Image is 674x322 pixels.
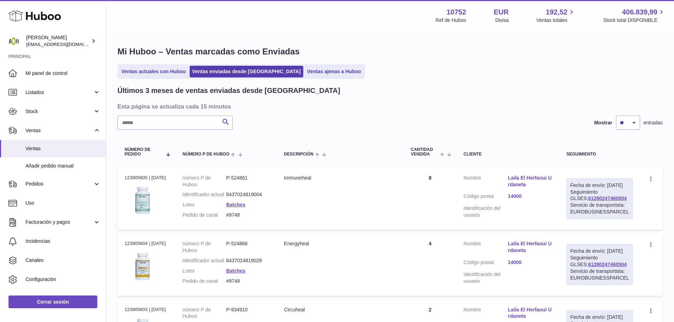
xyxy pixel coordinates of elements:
a: Ventas enviadas desde [GEOGRAPHIC_DATA] [190,66,303,77]
dt: Lotes [183,201,226,208]
div: [PERSON_NAME] [26,34,90,48]
dd: P-524866 [226,240,270,254]
dt: número P de Huboo [183,175,226,188]
div: 123905604 | [DATE] [125,240,168,247]
dt: Nombre [463,306,508,322]
dt: Nombre [463,175,508,190]
div: Fecha de envío: [DATE] [570,182,629,189]
a: Laila El Herfaoui Urdaneta [508,306,552,320]
label: Mostrar [594,119,612,126]
h1: Mi Huboo – Ventas marcadas como Enviadas [117,46,663,57]
a: Batches [226,202,245,207]
dt: Identificador actual [183,257,226,264]
a: Laila El Herfaoui Urdaneta [508,175,552,188]
dd: #9748 [226,212,270,218]
span: [EMAIL_ADDRESS][DOMAIN_NAME] [26,41,104,47]
span: 192,52 [546,7,568,17]
a: 14000 [508,259,552,266]
span: Stock [25,108,93,115]
div: Ref de Huboo [436,17,466,24]
dd: P-934910 [226,306,270,320]
dt: Identificación del usuario [463,271,508,285]
dt: Código postal [463,259,508,268]
dd: P-524861 [226,175,270,188]
span: 406.839,99 [622,7,657,17]
span: Canales [25,257,100,264]
div: 123905603 | [DATE] [125,306,168,313]
span: Incidencias [25,238,100,245]
a: 192,52 Ventas totales [536,7,576,24]
a: Batches [226,268,245,274]
span: Pedidos [25,181,93,187]
a: Ventas ajenas a Huboo [305,66,364,77]
span: entradas [644,119,663,126]
span: Configuración [25,276,100,283]
span: Listados [25,89,93,96]
div: Fecha de envío: [DATE] [570,314,629,321]
dt: Nombre [463,240,508,256]
div: Seguimiento [566,152,633,157]
a: 406.839,99 Stock total DISPONIBLE [603,7,666,24]
div: Immuneheal [284,175,397,181]
div: Divisa [495,17,509,24]
a: Laila El Herfaoui Urdaneta [508,240,552,254]
dt: Identificador actual [183,191,226,198]
img: internalAdmin-10752@internal.huboo.com [8,36,19,46]
dd: #9748 [226,278,270,285]
span: número P de Huboo [183,152,229,157]
span: Mi panel de control [25,70,100,77]
dt: Identificación del usuario [463,205,508,218]
a: 61280247460504 [588,262,627,267]
span: Ventas [25,145,100,152]
span: Stock total DISPONIBLE [603,17,666,24]
strong: EUR [494,7,509,17]
span: Ventas [25,127,93,134]
div: Energyheal [284,240,397,247]
div: Seguimiento GLSES: [566,178,633,219]
dt: número P de Huboo [183,240,226,254]
dt: Pedido de canal [183,212,226,218]
dt: Pedido de canal [183,278,226,285]
div: Cliente [463,152,552,157]
span: Uso [25,200,100,206]
span: Número de pedido [125,147,162,157]
div: Fecha de envío: [DATE] [570,248,629,254]
div: Seguimiento GLSES: [566,244,633,285]
div: Servicio de transportista: EUROBUSINESSPARCEL [570,268,629,281]
dt: número P de Huboo [183,306,226,320]
div: Servicio de transportista: EUROBUSINESSPARCEL [570,202,629,215]
span: Cantidad vendida [411,147,438,157]
img: 107521706523525.jpg [125,249,160,285]
img: 107521706523597.jpg [125,183,160,218]
div: Circuheal [284,306,397,313]
dt: Código postal [463,193,508,201]
h3: Esta página se actualiza cada 15 minutos [117,103,661,110]
a: 61280247460504 [588,195,627,201]
strong: 10752 [447,7,466,17]
span: Ventas totales [536,17,576,24]
a: Ventas actuales con Huboo [119,66,188,77]
td: 8 [404,168,456,230]
span: Facturación y pagos [25,219,93,226]
h2: Últimos 3 meses de ventas enviadas desde [GEOGRAPHIC_DATA] [117,86,340,95]
td: 4 [404,233,456,295]
dd: 8437024819004 [226,191,270,198]
span: Descripción [284,152,313,157]
span: Añadir pedido manual [25,163,100,169]
div: 123905605 | [DATE] [125,175,168,181]
dt: Lotes [183,268,226,274]
a: 14000 [508,193,552,200]
dd: 8437024819028 [226,257,270,264]
a: Cerrar sesión [8,295,97,308]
